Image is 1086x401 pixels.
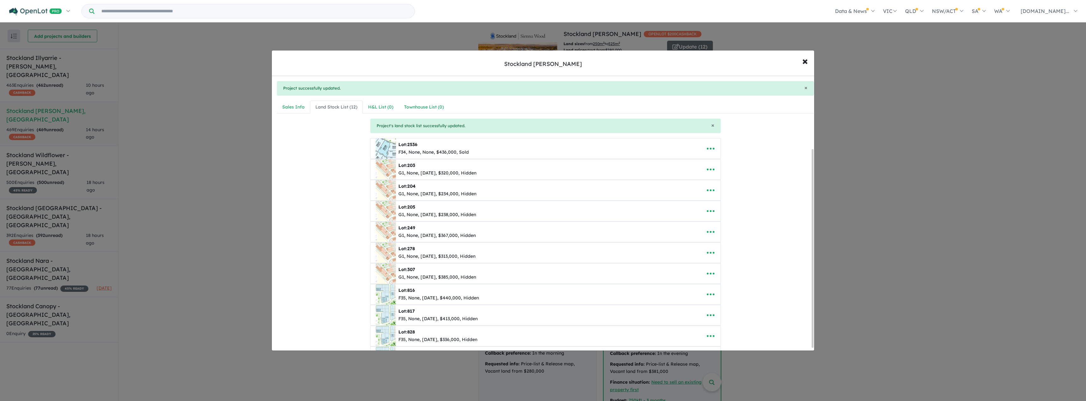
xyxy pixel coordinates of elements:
[804,85,808,91] button: Close
[277,81,814,96] div: Project successfully updated.
[404,103,444,111] div: Townhouse List ( 0 )
[398,225,415,231] b: Lot:
[804,84,808,91] span: ×
[407,350,415,356] span: 814
[398,211,476,219] div: G1, None, [DATE], $238,000, Hidden
[407,287,415,293] span: 816
[376,284,396,304] img: Stockland%20Sienna%20Wood%20-%20Hilbert%20-%20Lot%20816___1759468701.jpg
[398,294,479,302] div: F35, None, [DATE], $440,000, Hidden
[398,232,476,239] div: G1, None, [DATE], $367,000, Hidden
[398,246,415,251] b: Lot:
[407,204,415,210] span: 205
[398,329,415,335] b: Lot:
[368,103,393,111] div: H&L List ( 0 )
[407,225,415,231] span: 249
[376,159,396,180] img: Stockland%20Sienna%20Wood%20-%20Hilbert%20-%20Lot%20203___1759468255.jpg
[711,122,714,128] button: Close
[504,60,582,68] div: Stockland [PERSON_NAME]
[376,347,396,367] img: Stockland%20Sienna%20Wood%20-%20Hilbert%20-%20Lot%20814___1759468975.jpg
[398,308,415,314] b: Lot:
[315,103,357,111] div: Land Stock List ( 12 )
[398,267,415,272] b: Lot:
[407,162,415,168] span: 203
[802,54,808,68] span: ×
[376,243,396,263] img: Stockland%20Sienna%20Wood%20-%20Hilbert%20-%20Lot%20278___1759475995.jpg
[407,267,415,272] span: 307
[398,169,476,177] div: G1, None, [DATE], $320,000, Hidden
[376,263,396,284] img: Stockland%20Sienna%20Wood%20-%20Hilbert%20-%20Lot%20307___1759468609.jpg
[398,336,477,344] div: F35, None, [DATE], $336,000, Hidden
[407,183,415,189] span: 204
[376,305,396,325] img: Stockland%20Sienna%20Wood%20-%20Hilbert%20-%20Lot%20817___1759468802.jpg
[376,180,396,200] img: Stockland%20Sienna%20Wood%20-%20Hilbert%20-%20Lot%20204___1759468339.jpg
[370,119,721,133] div: Project's land stock list successfully updated.
[1021,8,1069,14] span: [DOMAIN_NAME]...
[376,201,396,221] img: Stockland%20Sienna%20Wood%20-%20Hilbert%20-%20Lot%20205___1759468435.jpg
[407,246,415,251] span: 278
[711,121,714,129] span: ×
[407,142,417,147] span: 2536
[407,329,415,335] span: 828
[96,4,413,18] input: Try estate name, suburb, builder or developer
[376,139,396,159] img: Stockland%20Sienna%20Wood%20-%20Hilbert%20-%20Lot%202536___1760315326.webp
[9,8,62,15] img: Openlot PRO Logo White
[407,308,415,314] span: 817
[398,149,469,156] div: F34, None, None, $436,000, Sold
[398,183,415,189] b: Lot:
[398,253,475,260] div: G1, None, [DATE], $313,000, Hidden
[398,190,476,198] div: G1, None, [DATE], $234,000, Hidden
[398,274,476,281] div: G1, None, [DATE], $385,000, Hidden
[398,142,417,147] b: Lot:
[398,315,478,323] div: F35, None, [DATE], $413,000, Hidden
[282,103,305,111] div: Sales Info
[398,287,415,293] b: Lot:
[398,162,415,168] b: Lot:
[376,326,396,346] img: Stockland%20Sienna%20Wood%20-%20Hilbert%20-%20Lot%20828___1759468882.jpg
[398,350,415,356] b: Lot:
[376,222,396,242] img: Stockland%20Sienna%20Wood%20-%20Hilbert%20-%20Lot%20249___1759468545.jpg
[398,204,415,210] b: Lot:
